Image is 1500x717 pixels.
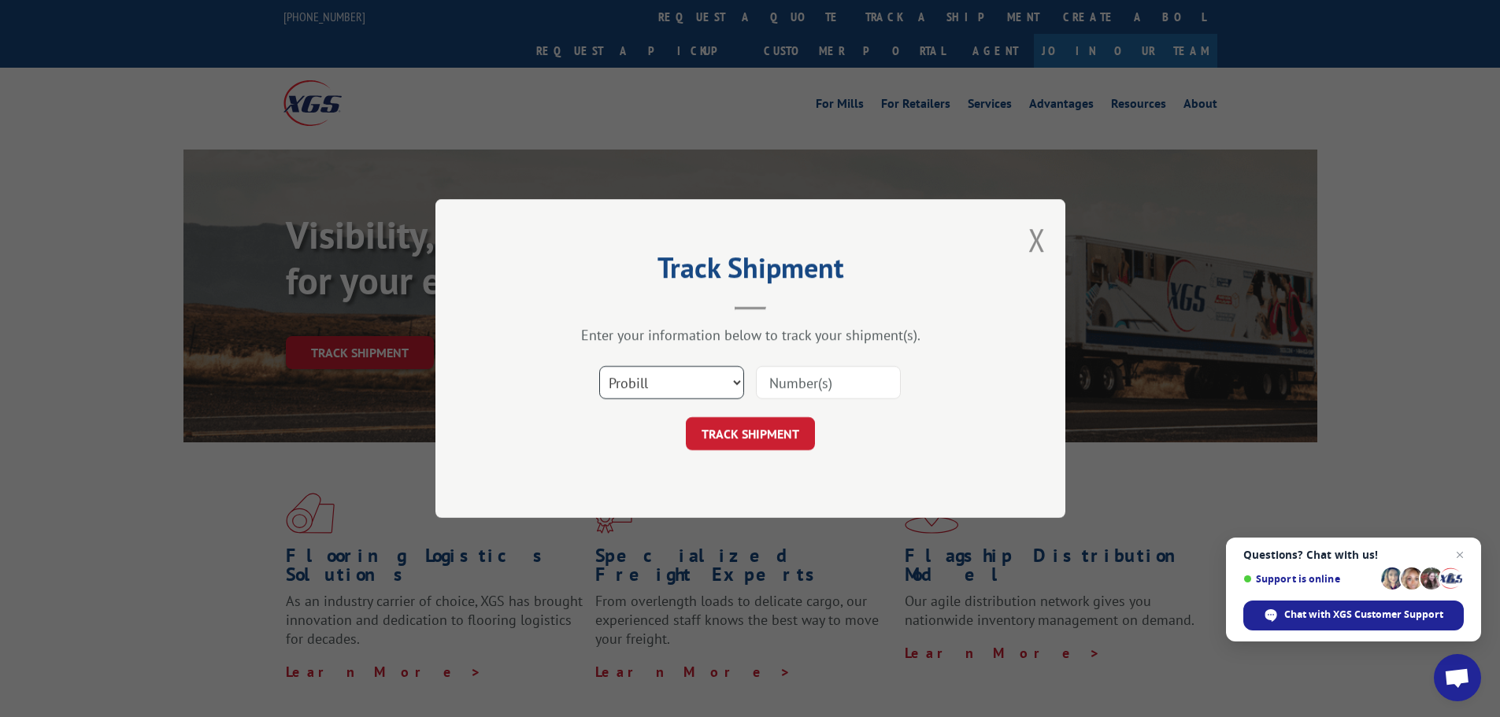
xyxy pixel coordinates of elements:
[686,417,815,450] button: TRACK SHIPMENT
[756,366,901,399] input: Number(s)
[1243,601,1464,630] div: Chat with XGS Customer Support
[514,257,987,286] h2: Track Shipment
[1243,573,1376,585] span: Support is online
[1434,654,1481,701] div: Open chat
[1450,545,1469,564] span: Close chat
[1028,219,1046,261] button: Close modal
[1243,549,1464,561] span: Questions? Chat with us!
[514,326,987,344] div: Enter your information below to track your shipment(s).
[1284,608,1443,622] span: Chat with XGS Customer Support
